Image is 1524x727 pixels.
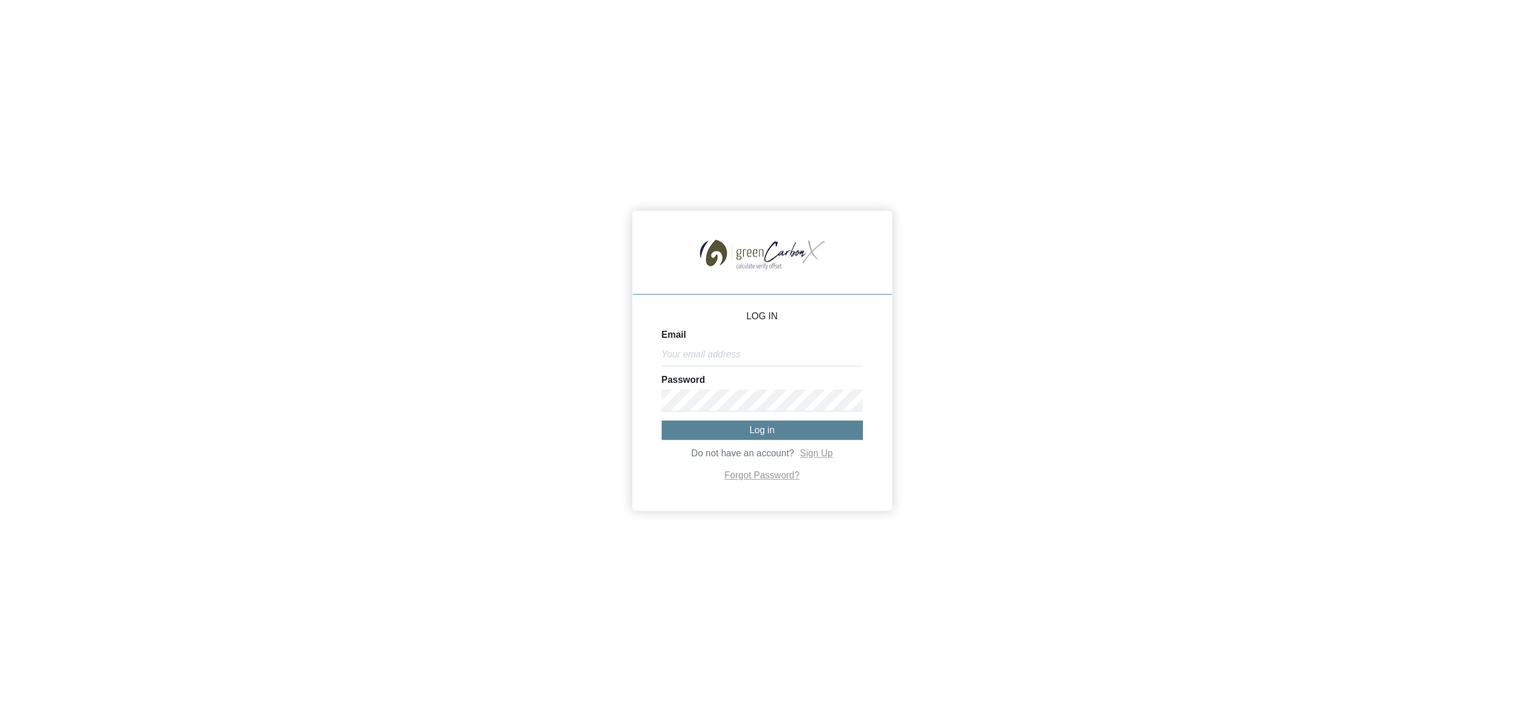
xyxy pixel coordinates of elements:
[688,223,836,282] img: GreenCarbonX07-07-202510_19_57_194.jpg
[662,330,687,339] label: Email
[800,448,833,458] a: Sign Up
[662,420,863,440] button: Log in
[662,344,863,366] input: Your email address
[725,470,800,480] a: Forgot Password?
[662,312,863,321] p: LOG IN
[662,375,706,385] label: Password
[691,448,794,458] span: Do not have an account?
[750,425,775,435] span: Log in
